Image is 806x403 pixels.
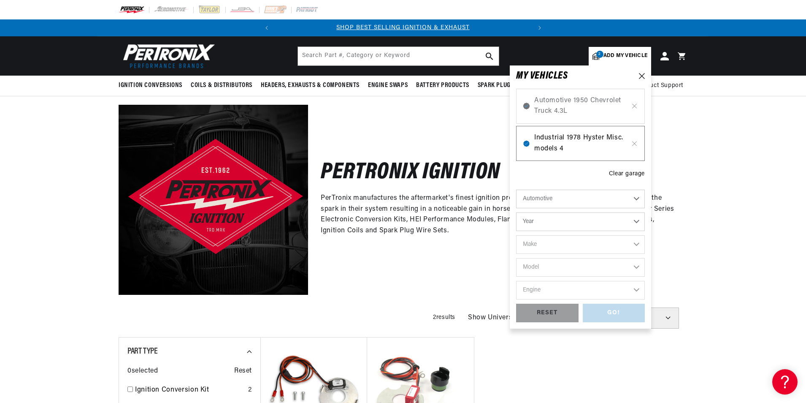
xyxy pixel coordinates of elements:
[516,258,645,277] select: Model
[412,76,473,95] summary: Battery Products
[261,81,360,90] span: Headers, Exhausts & Components
[321,163,500,183] h2: Pertronix Ignition
[516,235,645,254] select: Make
[97,19,709,36] slideshow-component: Translation missing: en.sections.announcements.announcement_bar
[534,95,627,117] span: Automotive 1950 Chevrolet Truck 4.3L
[257,76,364,95] summary: Headers, Exhausts & Components
[596,51,603,58] span: 2
[473,76,533,95] summary: Spark Plug Wires
[234,366,252,377] span: Reset
[433,314,455,321] span: 2 results
[516,72,568,80] h6: MY VEHICLE S
[119,41,216,71] img: Pertronix
[603,52,647,60] span: Add my vehicle
[589,47,651,65] a: 2Add my vehicle
[191,81,252,90] span: Coils & Distributors
[298,47,499,65] input: Search Part #, Category or Keyword
[135,385,245,396] a: Ignition Conversion Kit
[534,133,627,154] span: Industrial 1978 Hyster Misc. models 4
[480,47,499,65] button: search button
[609,169,645,179] div: Clear garage
[127,347,157,356] span: Part Type
[321,193,675,236] p: PerTronix manufactures the aftermarket's finest ignition products for enthusiasts who want to upg...
[516,212,645,231] select: Year
[516,190,645,208] select: Ride Type
[248,385,252,396] div: 2
[364,76,412,95] summary: Engine Swaps
[127,366,158,377] span: 0 selected
[187,76,257,95] summary: Coils & Distributors
[119,81,182,90] span: Ignition Conversions
[275,23,531,33] div: 1 of 2
[258,19,275,36] button: Translation missing: en.sections.announcements.previous_announcement
[636,76,687,96] summary: Product Support
[119,76,187,95] summary: Ignition Conversions
[119,105,308,294] img: Pertronix Ignition
[368,81,408,90] span: Engine Swaps
[531,19,548,36] button: Translation missing: en.sections.announcements.next_announcement
[516,304,579,323] div: RESET
[416,81,469,90] span: Battery Products
[336,25,470,31] a: SHOP BEST SELLING IGNITION & EXHAUST
[636,81,683,90] span: Product Support
[468,313,537,324] span: Show Universal Parts
[478,81,529,90] span: Spark Plug Wires
[275,23,531,33] div: Announcement
[516,281,645,300] select: Engine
